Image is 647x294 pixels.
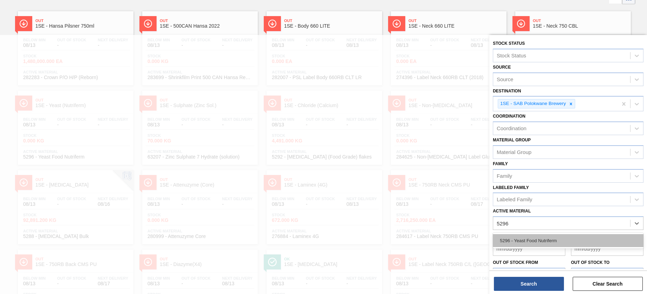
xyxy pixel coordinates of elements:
label: Family [493,161,508,166]
span: Out [284,19,379,23]
label: Destination [493,89,521,93]
a: ÍconeOut1SE - 500CAN Hansa 2022Below Min08/13Out Of Stock-Next Delivery-Stock0.000 KGActive Mater... [137,6,261,85]
img: Ícone [392,19,401,28]
div: Labeled Family [497,197,532,203]
img: Ícone [517,19,525,28]
input: mm/dd/yyyy [571,268,643,282]
a: ÍconeOut1SE - Hansa Pilsner 750mlBelow Min08/13Out Of Stock-Next Delivery-Stock1,480,000.000 EAAc... [13,6,137,85]
label: Active Material [493,209,531,213]
img: Ícone [19,19,28,28]
span: 1SE - 500CAN Hansa 2022 [160,23,254,29]
span: 1SE - Neck 750 CBL [533,23,627,29]
span: Out [160,19,254,23]
img: Ícone [268,19,277,28]
span: Out [408,19,503,23]
div: Source [497,76,514,82]
span: Out [35,19,130,23]
label: Stock Status [493,41,525,46]
div: Coordination [497,126,526,132]
div: 5296 - Yeast Food Nutriferm [493,234,643,247]
span: 1SE - Body 660 LITE [284,23,379,29]
span: 1SE - Hansa Pilsner 750ml [35,23,130,29]
div: Stock Status [497,52,526,58]
input: mm/dd/yyyy [493,242,565,256]
label: Out of Stock from [493,260,538,265]
img: Ícone [144,19,152,28]
label: Labeled Family [493,185,529,190]
input: mm/dd/yyyy [493,268,565,282]
a: ÍconeOut1SE - Body 660 LITEBelow Min08/13Out Of Stock-Next Delivery08/13Stock0.000 EAActive Mater... [261,6,386,85]
input: mm/dd/yyyy [571,242,643,256]
label: Out of Stock to [571,260,610,265]
label: Material Group [493,138,531,142]
div: Family [497,173,512,179]
label: Coordination [493,114,525,119]
div: Material Group [497,149,531,155]
label: Source [493,65,511,70]
a: ÍconeOut1SE - Neck 660 LITEBelow Min08/13Out Of Stock-Next Delivery08/13Stock0.000 EAActive Mater... [386,6,510,85]
a: ÍconeOut1SE - Neck 750 CBLBelow Min08/13Out Of Stock-Next Delivery08/14Stock3,528,750.000 EAActiv... [510,6,634,85]
span: Out [533,19,627,23]
span: 1SE - Neck 660 LITE [408,23,503,29]
div: 1SE - SAB Polokwane Brewery [498,99,567,108]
